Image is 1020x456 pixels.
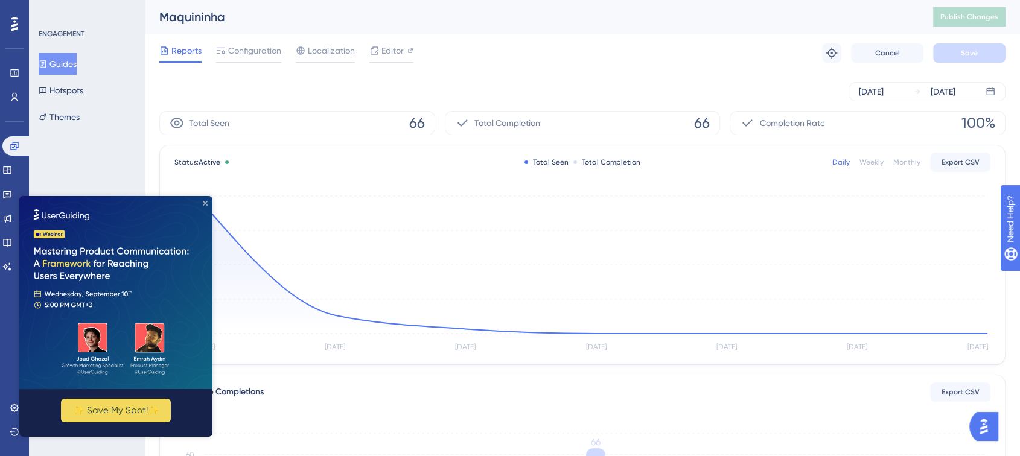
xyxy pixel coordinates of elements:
div: Total Completion [573,157,640,167]
span: Completion Rate [759,116,824,130]
div: Weekly [859,157,884,167]
tspan: [DATE] [847,343,867,351]
span: Cancel [875,48,900,58]
tspan: [DATE] [325,343,345,351]
div: Total Seen [524,157,569,167]
span: Status: [174,157,220,167]
iframe: UserGuiding AI Assistant Launcher [969,408,1006,445]
button: Export CSV [930,153,990,172]
div: [DATE] [859,84,884,99]
span: Configuration [228,43,281,58]
span: Active [199,158,220,166]
div: Daily [832,157,850,167]
span: Export CSV [942,157,980,167]
span: 100% [961,113,995,133]
div: Close Preview [183,5,188,10]
tspan: [DATE] [455,343,476,351]
div: Total Step Completions [174,385,264,399]
tspan: [DATE] [586,343,607,351]
button: Themes [39,106,80,128]
tspan: 66 [591,436,601,448]
span: Total Completion [474,116,540,130]
span: 66 [409,113,425,133]
button: ✨ Save My Spot!✨ [42,203,151,226]
button: Hotspots [39,80,83,101]
div: [DATE] [931,84,955,99]
span: 66 [694,113,710,133]
button: Publish Changes [933,7,1006,27]
span: Publish Changes [940,12,998,22]
tspan: [DATE] [967,343,988,351]
span: Reports [171,43,202,58]
tspan: 80 [185,429,194,438]
tspan: 60 [186,195,194,203]
span: Export CSV [942,387,980,397]
button: Save [933,43,1006,63]
button: Guides [39,53,77,75]
div: Maquininha [159,8,903,25]
span: Save [961,48,978,58]
div: Monthly [893,157,920,167]
span: Total Seen [189,116,229,130]
div: ENGAGEMENT [39,29,84,39]
tspan: [DATE] [716,343,737,351]
button: Export CSV [930,382,990,402]
button: Cancel [851,43,923,63]
span: Localization [308,43,355,58]
span: Need Help? [28,3,75,17]
span: Editor [381,43,404,58]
